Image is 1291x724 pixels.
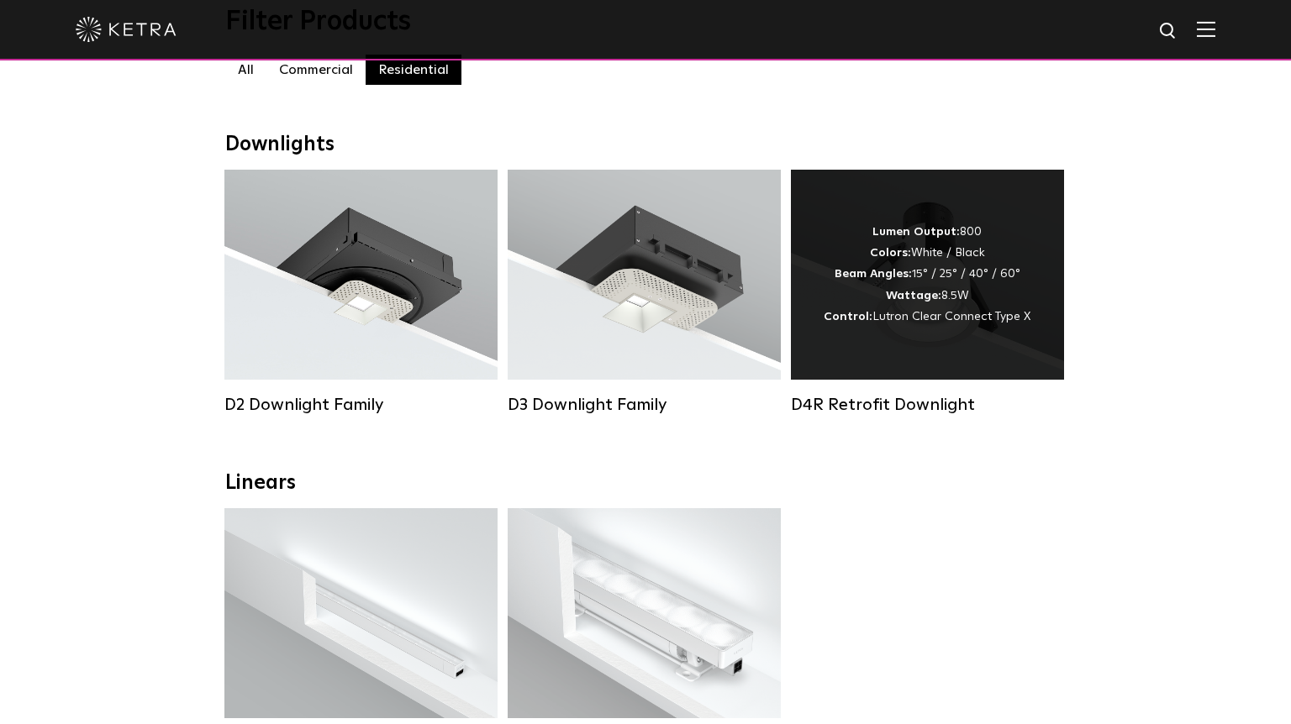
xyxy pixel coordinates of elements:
[1197,21,1215,37] img: Hamburger%20Nav.svg
[870,247,911,259] strong: Colors:
[224,395,498,415] div: D2 Downlight Family
[366,55,461,85] label: Residential
[824,222,1030,328] div: 800 White / Black 15° / 25° / 40° / 60° 8.5W
[76,17,177,42] img: ketra-logo-2019-white
[872,226,960,238] strong: Lumen Output:
[225,55,266,85] label: All
[1158,21,1179,42] img: search icon
[872,311,1030,323] span: Lutron Clear Connect Type X
[508,395,781,415] div: D3 Downlight Family
[225,133,1066,157] div: Downlights
[266,55,366,85] label: Commercial
[886,290,941,302] strong: Wattage:
[508,170,781,415] a: D3 Downlight Family Lumen Output:700 / 900 / 1100Colors:White / Black / Silver / Bronze / Paintab...
[791,170,1064,415] a: D4R Retrofit Downlight Lumen Output:800Colors:White / BlackBeam Angles:15° / 25° / 40° / 60°Watta...
[835,268,912,280] strong: Beam Angles:
[824,311,872,323] strong: Control:
[225,471,1066,496] div: Linears
[224,170,498,415] a: D2 Downlight Family Lumen Output:1200Colors:White / Black / Gloss Black / Silver / Bronze / Silve...
[791,395,1064,415] div: D4R Retrofit Downlight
